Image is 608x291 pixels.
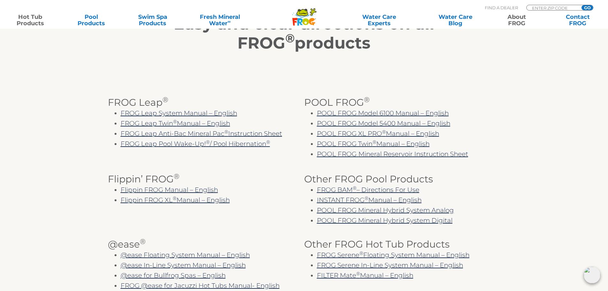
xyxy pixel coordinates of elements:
a: Flippin FROG XL®Manual – English [121,196,230,204]
input: GO [582,5,593,10]
sup: ® [174,172,179,181]
sup: ® [173,195,176,201]
h3: @ease [108,239,304,250]
a: FROG Serene In-Line System Manual – English [317,261,463,269]
a: Hot TubProducts [6,14,54,27]
sup: ® [285,31,295,45]
sup: ® [356,271,360,277]
sup: ® [364,95,370,104]
a: AboutFROG [493,14,540,27]
a: FILTER Mate [317,272,356,279]
sup: ® [372,139,376,145]
h2: Easy and clear directions on all FROG products [108,14,500,53]
a: FROG Leap Pool Wake-Up!®/ Pool Hibernation® [121,140,270,148]
sup: ® [206,139,210,145]
a: POOL FROG Model 5400 Manual – English [317,119,450,127]
a: @ease In-Line System Manual – English [121,261,246,269]
a: POOL FROG XL PRO®Manual – English [317,130,439,137]
a: POOL FROG Model 6100 Manual – English [317,109,449,117]
a: PoolProducts [68,14,115,27]
a: Fresh MineralWater∞ [190,14,250,27]
a: POOL FROGMineral Reservoir Instruction Sheet [317,150,468,158]
sup: ® [266,139,270,145]
a: POOL FROG Mineral Hybrid System Analog [317,206,454,214]
a: Water CareBlog [432,14,479,27]
a: POOL FROG Mineral Hybrid System Digital [317,217,453,224]
a: ContactFROG [554,14,602,27]
a: FROG Serene®Floating System Manual – English [317,251,469,259]
a: Swim SpaProducts [129,14,176,27]
h3: Flippin’ FROG [108,174,304,185]
a: Manual – English [360,272,413,279]
a: FROG Leap Twin®Manual – English [121,119,230,127]
img: openIcon [584,267,600,283]
sup: ® [224,129,228,135]
a: @ease for Bullfrog Spas – English [121,272,226,279]
sup: ® [382,129,386,135]
p: Find A Dealer [485,5,518,11]
h3: FROG Leap [108,97,304,108]
sup: ∞ [228,19,231,24]
h3: Other FROG Pool Products [304,174,500,185]
sup: ® [140,237,146,246]
sup: ® [353,185,357,191]
sup: ® [364,195,368,201]
a: FROG Leap System Manual – English [121,109,237,117]
h3: Other FROG Hot Tub Products [304,239,500,250]
a: POOL FROG Twin®Manual – English [317,140,430,148]
a: Flippin FROG Manual – English [121,186,218,194]
a: FROG @ease for Jacuzzi Hot Tubs Manual- English [121,282,280,289]
a: INSTANT FROG®Manual – English [317,196,422,204]
input: Zip Code Form [531,5,574,11]
a: @ease Floating System Manual – English [121,251,250,259]
sup: ® [162,95,168,104]
sup: ® [173,119,177,125]
a: FROG Leap Anti-Bac Mineral Pac®Instruction Sheet [121,130,282,137]
h3: POOL FROG [304,97,500,108]
a: FROG BAM®– Directions For Use [317,186,419,194]
a: ® [356,272,360,279]
a: Water CareExperts [341,14,418,27]
sup: ® [359,250,363,256]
